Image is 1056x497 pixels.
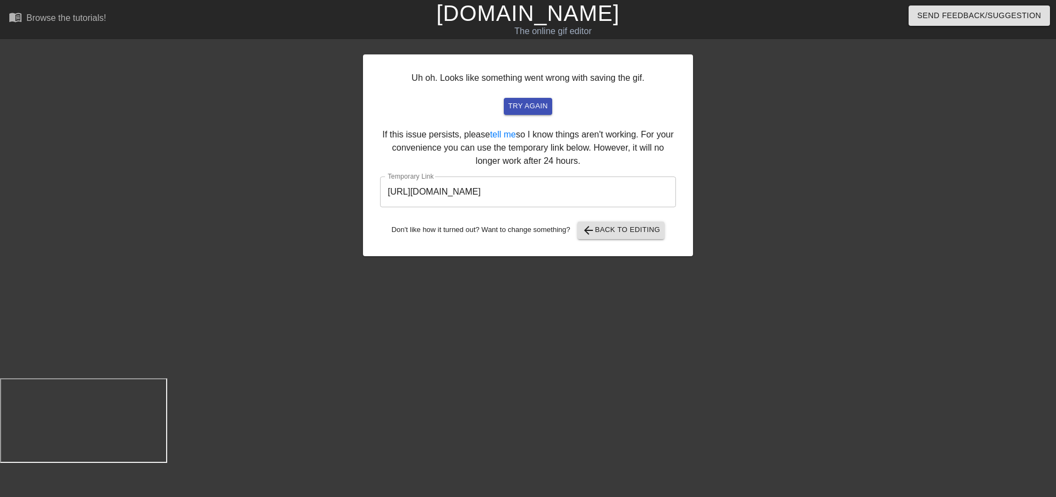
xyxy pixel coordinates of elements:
[380,222,676,239] div: Don't like how it turned out? Want to change something?
[909,5,1050,26] button: Send Feedback/Suggestion
[9,10,106,27] a: Browse the tutorials!
[380,176,676,207] input: bare
[577,222,665,239] button: Back to Editing
[490,130,516,139] a: tell me
[917,9,1041,23] span: Send Feedback/Suggestion
[436,1,619,25] a: [DOMAIN_NAME]
[508,100,548,113] span: try again
[26,13,106,23] div: Browse the tutorials!
[363,54,693,256] div: Uh oh. Looks like something went wrong with saving the gif. If this issue persists, please so I k...
[582,224,661,237] span: Back to Editing
[582,224,595,237] span: arrow_back
[9,10,22,24] span: menu_book
[358,25,749,38] div: The online gif editor
[504,98,552,115] button: try again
